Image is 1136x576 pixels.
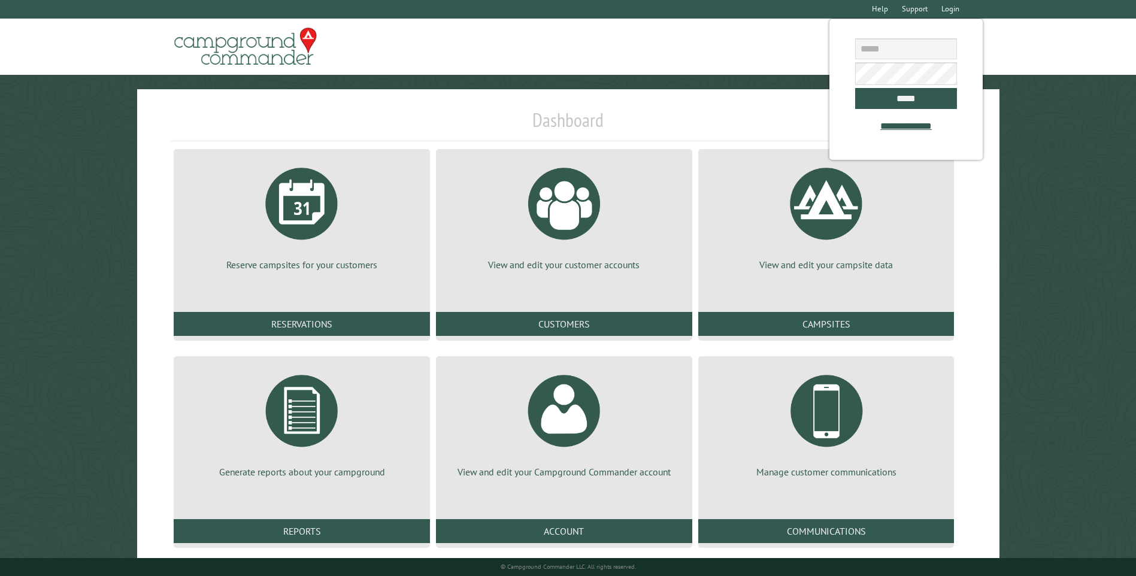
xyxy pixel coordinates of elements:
[171,23,320,70] img: Campground Commander
[713,159,940,271] a: View and edit your campsite data
[698,312,955,336] a: Campsites
[450,258,678,271] p: View and edit your customer accounts
[450,159,678,271] a: View and edit your customer accounts
[171,108,965,141] h1: Dashboard
[713,258,940,271] p: View and edit your campsite data
[698,519,955,543] a: Communications
[501,563,636,571] small: © Campground Commander LLC. All rights reserved.
[188,465,416,478] p: Generate reports about your campground
[188,159,416,271] a: Reserve campsites for your customers
[450,366,678,478] a: View and edit your Campground Commander account
[188,258,416,271] p: Reserve campsites for your customers
[436,519,692,543] a: Account
[450,465,678,478] p: View and edit your Campground Commander account
[174,312,430,336] a: Reservations
[436,312,692,336] a: Customers
[713,465,940,478] p: Manage customer communications
[713,366,940,478] a: Manage customer communications
[188,366,416,478] a: Generate reports about your campground
[174,519,430,543] a: Reports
